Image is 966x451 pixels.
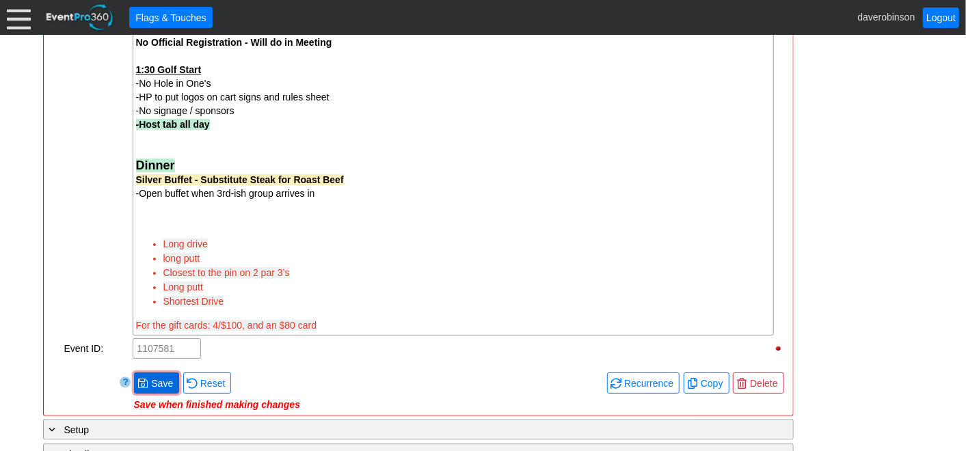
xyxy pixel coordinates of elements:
span: Save [137,376,176,390]
div: Menu: Click or 'Crtl+M' to toggle menu open/close [7,5,31,29]
span: Delete [736,376,780,390]
span: Delete [747,377,780,390]
span: Long putt [163,282,203,292]
strong: -Host tab all day [136,119,210,130]
span: Recurrence [611,376,676,390]
span: Setup [64,424,90,435]
span: Reset [187,376,228,390]
span: Long drive [163,238,208,249]
a: Logout [923,8,959,28]
img: EventPro360 [44,2,116,33]
strong: 1:30 Golf Start [136,64,202,75]
div: -No Hole in One's [136,77,770,90]
div: -Open buffet when 3rd-ish group arrives in [136,187,770,200]
strong: Silver Buffet - Substitute Steak for Roast Beef [136,174,344,185]
span: daverobinson [857,11,915,22]
strong: No Official Registration - Will do in Meeting [136,37,332,48]
span: Copy [698,377,726,390]
span: Reset [198,377,228,390]
span: Copy [687,376,726,390]
span: For the gift cards: 4/$100, and an $80 card [136,320,317,331]
span: Recurrence [621,377,676,390]
span: Save when finished making changes [134,399,301,410]
span: Shortest Drive [163,296,224,307]
span: Flags & Touches [133,11,209,25]
div: -HP to put logos on cart signs and rules sheet [136,90,770,104]
div: -No signage / sponsors [136,104,770,118]
span: Save [148,377,176,390]
strong: Dinner [136,159,175,172]
div: Hide Event ID when printing; click to show Event ID when printing. [774,344,786,353]
span: Closest to the pin on 2 par 3’s [163,267,290,278]
div: Setup [46,422,734,437]
span: long putt [163,253,200,264]
span: Flags & Touches [133,10,209,25]
div: Event ID: [63,337,131,360]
